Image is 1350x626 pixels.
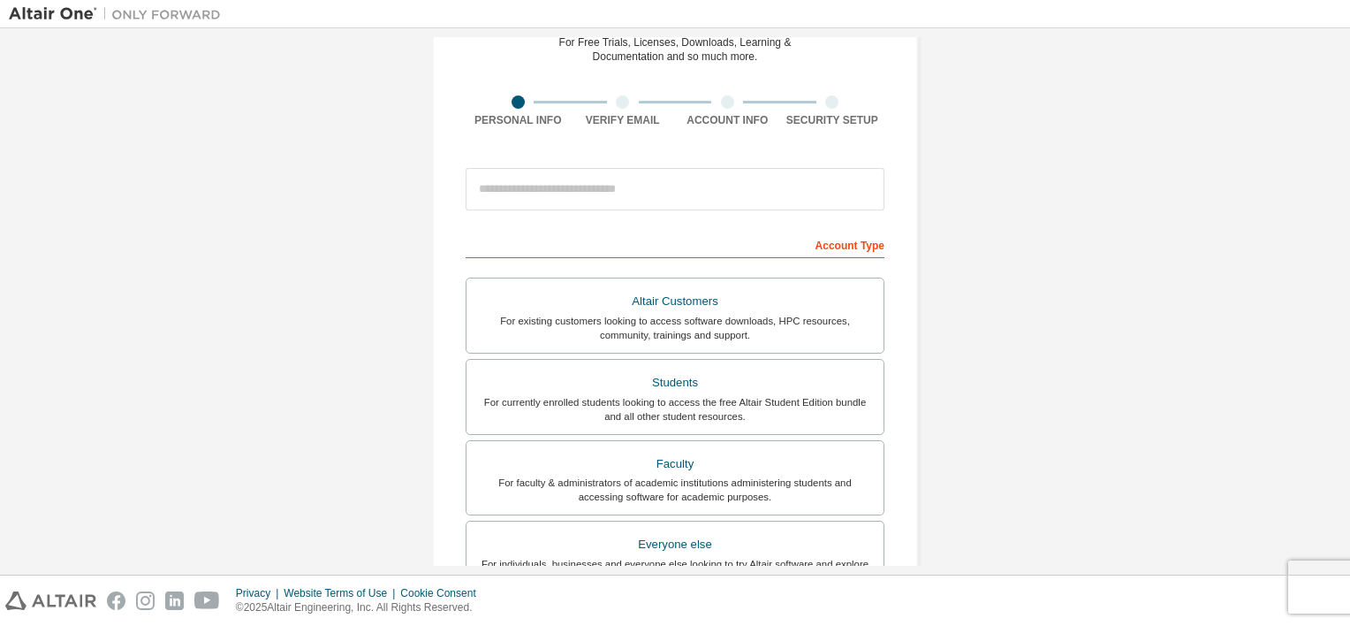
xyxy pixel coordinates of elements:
[194,592,220,610] img: youtube.svg
[477,476,873,504] div: For faculty & administrators of academic institutions administering students and accessing softwa...
[466,113,571,127] div: Personal Info
[165,592,184,610] img: linkedin.svg
[477,395,873,424] div: For currently enrolled students looking to access the free Altair Student Edition bundle and all ...
[400,586,486,600] div: Cookie Consent
[236,586,284,600] div: Privacy
[236,600,487,615] p: © 2025 Altair Engineering, Inc. All Rights Reserved.
[477,314,873,342] div: For existing customers looking to access software downloads, HPC resources, community, trainings ...
[780,113,885,127] div: Security Setup
[136,592,155,610] img: instagram.svg
[477,452,873,477] div: Faculty
[477,557,873,585] div: For individuals, businesses and everyone else looking to try Altair software and explore our prod...
[675,113,780,127] div: Account Info
[107,592,125,610] img: facebook.svg
[571,113,676,127] div: Verify Email
[5,592,96,610] img: altair_logo.svg
[477,289,873,314] div: Altair Customers
[466,230,884,258] div: Account Type
[559,35,792,64] div: For Free Trials, Licenses, Downloads, Learning & Documentation and so much more.
[477,532,873,557] div: Everyone else
[477,370,873,395] div: Students
[284,586,400,600] div: Website Terms of Use
[9,5,230,23] img: Altair One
